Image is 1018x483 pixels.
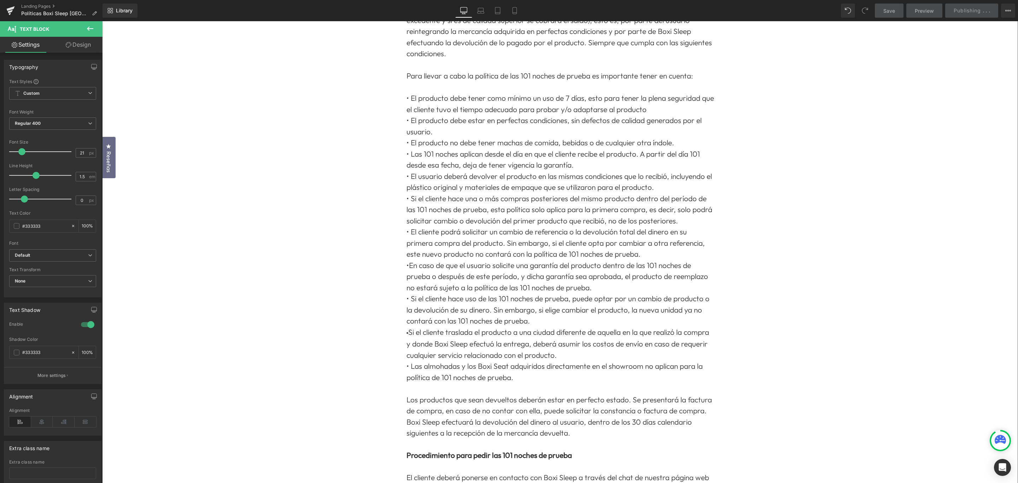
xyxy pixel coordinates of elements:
a: Preview [906,4,942,18]
div: Enable [9,321,74,329]
a: Tablet [489,4,506,18]
span: • Las 101 noches aplican desde el día en que el cliente recibe el producto. A partir del día 101 ... [304,128,598,149]
div: Text Transform [9,267,96,272]
span: • El cliente podrá solicitar un cambio de referencia o la devolución total del dinero en su prime... [304,206,603,237]
a: Desktop [455,4,472,18]
span: px [89,151,95,155]
span: Para llevar a cabo la política de las 101 noches de prueba es importante tener en cuenta: [304,50,591,59]
input: Color [22,222,68,230]
span: • Si el cliente hace una o más compras posteriores del mismo producto dentro del período de las 1... [304,173,610,204]
a: Laptop [472,4,489,18]
a: Mobile [506,4,523,18]
span: Políticas Boxi Sleep [GEOGRAPHIC_DATA] [21,11,89,16]
span: • [304,308,306,315]
span: px [89,198,95,203]
input: Color [22,349,68,356]
span: Library [116,7,133,14]
span: Reseñas [2,130,11,151]
span: • El producto no debe tener machas de comida, bebidas o de cualquier otra índole. [304,117,572,126]
div: Extra class name [9,441,49,451]
span: Text Block [20,26,49,32]
div: % [79,346,96,359]
div: Font Size [9,140,96,145]
span: Los productos que sean devueltos deberán estar en perfecto estado. Se presentará la factura de co... [304,374,610,417]
div: Text Color [9,211,96,216]
i: Default [15,252,30,258]
div: Text Shadow [9,303,40,313]
span: •En caso de que el usuario solicite una garantía del producto dentro de las 101 noches de prueba ... [304,239,606,271]
span: em [89,174,95,179]
b: Custom [23,91,40,97]
div: Open Intercom Messenger [994,459,1011,476]
div: Line Height [9,163,96,168]
span: • El producto debe tener como mínimo un uso de 7 días, esto para tener la plena seguridad que el ... [304,72,612,93]
div: Text Styles [9,78,96,84]
div: % [79,220,96,232]
span: • Si el cliente hace uso de las 101 noches de prueba, puede optar por un cambio de producto o la ... [304,273,607,304]
span: • El producto debe estar en perfectas condiciones, sin defectos de calidad generados por el usuario. [304,94,599,115]
span: Save [883,7,895,14]
span: Preview [915,7,934,14]
div: Typography [9,60,38,70]
a: Design [53,37,104,53]
p: Si el cliente traslada el producto a una ciudad diferente de aquella en la que realizó la compra ... [304,305,612,340]
button: Redo [858,4,872,18]
div: Alignment [9,408,96,413]
strong: Procedimiento para pedir las 101 noches de prueba [304,429,470,438]
div: Alignment [9,390,33,400]
b: None [15,278,26,284]
div: Letter Spacing [9,187,96,192]
div: Font [9,241,96,246]
button: Undo [841,4,855,18]
div: Font Weight [9,110,96,115]
button: More [1001,4,1015,18]
a: New Library [103,4,138,18]
span: • El usuario deberá devolver el producto en las mismas condiciones que lo recibió, incluyendo el ... [304,150,610,171]
div: Shadow Color [9,337,96,342]
button: More settings [4,367,101,384]
div: Extra class name [9,460,96,465]
p: More settings [37,372,66,379]
b: Regular 400 [15,121,41,126]
a: Landing Pages [21,4,103,9]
